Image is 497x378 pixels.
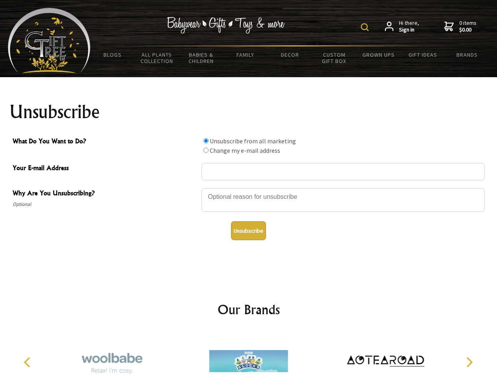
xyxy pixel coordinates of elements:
[231,221,266,240] button: Unsubscribe
[210,146,280,154] label: Change my e-mail address
[361,23,369,31] img: product search
[91,46,135,63] a: BLOGS
[8,8,91,73] img: Babyware - Gifts - Toys and more...
[13,136,198,148] span: What Do You Want to Do?
[401,46,445,63] a: Gift Ideas
[135,46,179,69] a: All Plants Collection
[399,20,419,33] span: Hi there,
[445,46,490,63] a: Brands
[203,138,209,143] input: What Do You Want to Do?
[312,46,357,69] a: Custom Gift Box
[13,188,198,200] span: Why Are You Unsubscribing?
[459,19,477,33] span: 0 items
[203,148,209,153] input: What Do You Want to Do?
[210,137,296,145] label: Unsubscribe from all marketing
[16,300,482,319] h2: Our Brands
[13,163,198,174] span: Your E-mail Address
[13,200,198,209] span: Optional
[385,20,419,33] a: Hi there,Sign in
[179,46,224,69] a: Babies & Children
[167,17,285,33] img: Babywear - Gifts - Toys & more
[399,26,419,33] strong: Sign in
[459,26,477,33] strong: $0.00
[201,163,485,180] input: Your E-mail Address
[460,354,478,371] button: Next
[444,20,477,33] a: 0 items$0.00
[9,102,488,121] h1: Unsubscribe
[356,46,401,63] a: Grown Ups
[201,188,485,212] textarea: Why Are You Unsubscribing?
[224,46,268,63] a: Family
[20,354,37,371] button: Previous
[268,46,312,63] a: Decor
